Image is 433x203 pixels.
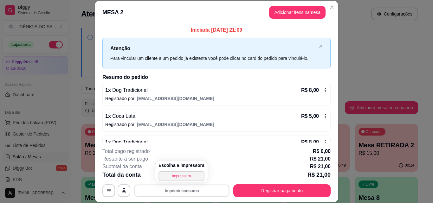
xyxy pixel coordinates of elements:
[233,184,331,197] button: Registrar pagamento
[102,163,142,170] p: Subtotal da conta
[105,138,147,146] p: 1 x
[158,171,204,181] button: Impressora
[111,139,148,145] span: Dog Tradicional
[313,148,331,155] p: R$ 0,00
[111,113,135,119] span: Coca Lata
[301,112,319,120] p: R$ 5,00
[111,87,148,93] span: Dog Tradicional
[102,170,141,179] p: Total da conta
[110,44,316,52] p: Atenção
[307,170,331,179] p: R$ 21,00
[158,162,204,168] h4: Escolha a impressora
[102,73,331,81] h2: Resumo do pedido
[95,1,338,24] header: MESA 2
[137,96,214,101] span: [EMAIL_ADDRESS][DOMAIN_NAME]
[105,112,135,120] p: 1 x
[105,121,328,128] p: Registrado por:
[301,86,319,94] p: R$ 8,00
[105,95,328,102] p: Registrado por:
[319,44,323,48] button: close
[137,122,214,127] span: [EMAIL_ADDRESS][DOMAIN_NAME]
[110,55,316,62] div: Para vincular um cliente a um pedido já existente você pode clicar no card do pedido para vinculá...
[102,148,150,155] p: Total pago registrado
[310,163,331,170] p: R$ 21,00
[310,155,331,163] p: R$ 21,00
[102,155,148,163] p: Restante à ser pago
[327,2,337,12] button: Close
[269,6,326,19] button: Adicionar itens namesa
[301,138,319,146] p: R$ 8,00
[105,86,147,94] p: 1 x
[134,184,229,197] button: Imprimir consumo
[102,26,331,34] p: Iniciada [DATE] 21:09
